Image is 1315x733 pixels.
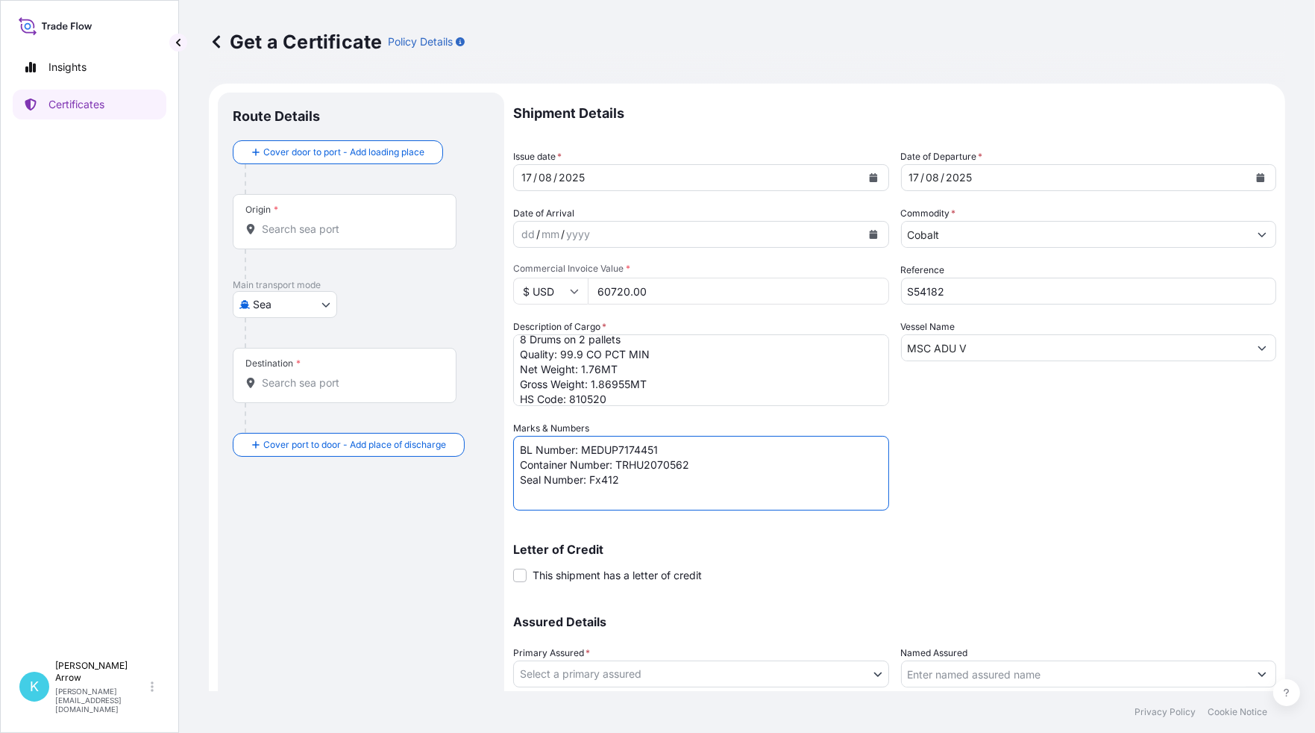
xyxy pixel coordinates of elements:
[233,433,465,457] button: Cover port to door - Add place of discharge
[513,319,606,334] label: Description of Cargo
[557,169,586,187] div: year,
[1249,661,1275,687] button: Show suggestions
[902,221,1249,248] input: Type to search commodity
[945,169,974,187] div: year,
[513,263,889,275] span: Commercial Invoice Value
[513,661,889,687] button: Select a primary assured
[536,225,540,243] div: /
[520,667,641,681] span: Select a primary assured
[513,93,1276,134] p: Shipment Details
[48,60,87,75] p: Insights
[1208,706,1267,718] a: Cookie Notice
[561,225,565,243] div: /
[245,358,301,369] div: Destination
[13,90,166,119] a: Certificates
[388,34,453,49] p: Policy Details
[513,616,1276,628] p: Assured Details
[908,169,921,187] div: day,
[537,169,553,187] div: month,
[263,145,424,160] span: Cover door to port - Add loading place
[262,375,438,390] input: Destination
[262,222,438,237] input: Origin
[901,278,1277,305] input: Enter booking reference
[233,279,489,291] p: Main transport mode
[1249,166,1272,190] button: Calendar
[533,568,702,583] span: This shipment has a letter of credit
[941,169,945,187] div: /
[1249,221,1275,248] button: Show suggestions
[55,687,148,714] p: [PERSON_NAME][EMAIL_ADDRESS][DOMAIN_NAME]
[30,679,39,694] span: K
[513,543,1276,555] p: Letter of Credit
[533,169,537,187] div: /
[565,225,591,243] div: year,
[925,169,941,187] div: month,
[513,421,589,436] label: Marks & Numbers
[862,222,885,246] button: Calendar
[233,291,337,318] button: Select transport
[520,169,533,187] div: day,
[901,646,968,661] label: Named Assured
[588,278,889,305] input: Enter amount
[253,297,272,312] span: Sea
[513,149,562,164] span: Issue date
[862,166,885,190] button: Calendar
[209,30,382,54] p: Get a Certificate
[263,437,446,452] span: Cover port to door - Add place of discharge
[513,646,590,661] span: Primary Assured
[901,206,956,221] label: Commodity
[233,140,443,164] button: Cover door to port - Add loading place
[902,661,1249,687] input: Assured Name
[245,204,278,216] div: Origin
[520,225,536,243] div: day,
[55,660,148,684] p: [PERSON_NAME] Arrow
[1249,334,1275,361] button: Show suggestions
[901,319,955,334] label: Vessel Name
[553,169,557,187] div: /
[921,169,925,187] div: /
[1134,706,1196,718] a: Privacy Policy
[13,52,166,82] a: Insights
[48,97,104,112] p: Certificates
[901,149,983,164] span: Date of Departure
[901,263,945,278] label: Reference
[540,225,561,243] div: month,
[902,334,1249,361] input: Type to search vessel name or IMO
[513,206,574,221] span: Date of Arrival
[233,107,320,125] p: Route Details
